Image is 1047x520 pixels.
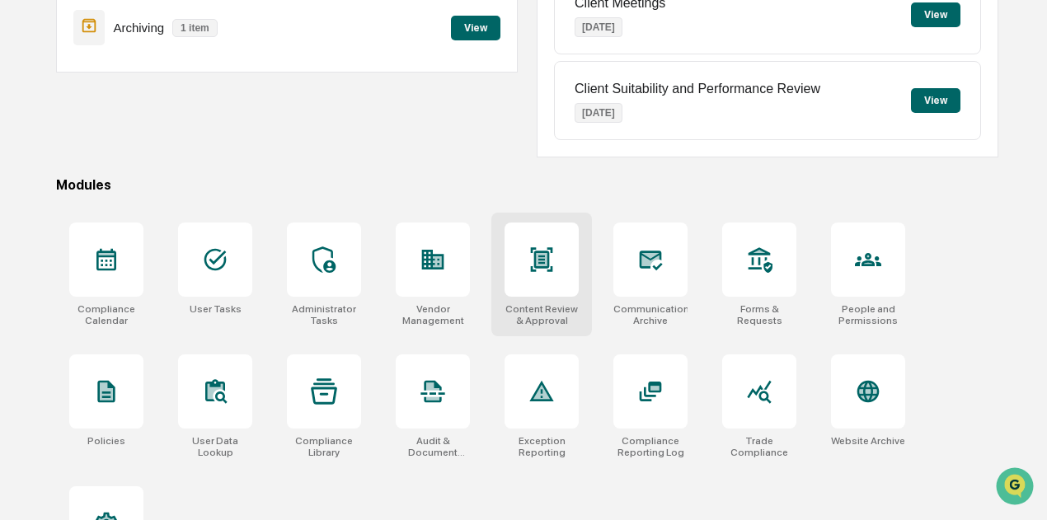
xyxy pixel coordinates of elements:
[575,103,622,123] p: [DATE]
[16,208,30,222] div: 🖐️
[164,279,200,291] span: Pylon
[16,34,300,60] p: How can we help?
[575,17,622,37] p: [DATE]
[575,82,820,96] p: Client Suitability and Performance Review
[116,278,200,291] a: Powered byPylon
[287,303,361,326] div: Administrator Tasks
[722,435,796,458] div: Trade Compliance
[56,177,998,193] div: Modules
[120,208,133,222] div: 🗄️
[505,435,579,458] div: Exception Reporting
[831,435,905,447] div: Website Archive
[722,303,796,326] div: Forms & Requests
[136,207,204,223] span: Attestations
[613,435,688,458] div: Compliance Reporting Log
[287,435,361,458] div: Compliance Library
[87,435,125,447] div: Policies
[911,2,960,27] button: View
[505,303,579,326] div: Content Review & Approval
[10,200,113,230] a: 🖐️Preclearance
[16,240,30,253] div: 🔎
[33,207,106,223] span: Preclearance
[113,21,164,35] p: Archiving
[172,19,218,37] p: 1 item
[69,303,143,326] div: Compliance Calendar
[113,200,211,230] a: 🗄️Attestations
[451,16,500,40] button: View
[831,303,905,326] div: People and Permissions
[280,130,300,150] button: Start new chat
[451,19,500,35] a: View
[33,238,104,255] span: Data Lookup
[613,303,688,326] div: Communications Archive
[396,435,470,458] div: Audit & Document Logs
[190,303,242,315] div: User Tasks
[178,435,252,458] div: User Data Lookup
[911,88,960,113] button: View
[994,466,1039,510] iframe: Open customer support
[56,125,270,142] div: Start new chat
[16,125,46,155] img: 1746055101610-c473b297-6a78-478c-a979-82029cc54cd1
[56,142,209,155] div: We're available if you need us!
[396,303,470,326] div: Vendor Management
[10,232,110,261] a: 🔎Data Lookup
